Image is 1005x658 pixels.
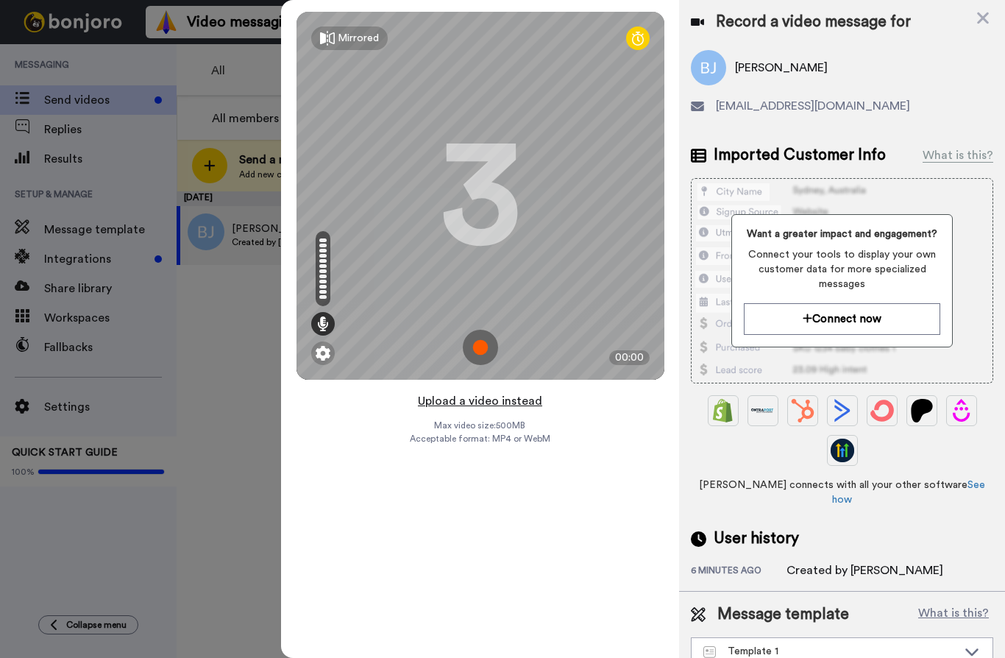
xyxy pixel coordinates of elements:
img: GoHighLevel [831,439,854,462]
div: What is this? [923,146,993,164]
span: [EMAIL_ADDRESS][DOMAIN_NAME] [716,97,910,115]
img: Shopify [711,399,735,422]
div: 00:00 [609,350,650,365]
span: Imported Customer Info [714,144,886,166]
button: What is this? [914,604,993,626]
img: ic_record_start.svg [463,330,498,365]
span: Acceptable format: MP4 or WebM [410,433,550,445]
img: ConvertKit [870,399,894,422]
img: ActiveCampaign [831,399,854,422]
div: 3 [440,141,521,251]
span: Want a greater impact and engagement? [744,227,940,241]
span: [PERSON_NAME] connects with all your other software [691,478,993,507]
span: User history [714,528,799,550]
div: Created by [PERSON_NAME] [786,562,943,579]
a: See how [832,480,985,505]
span: Message template [717,604,849,626]
div: 6 minutes ago [691,565,786,579]
img: Ontraport [751,399,775,422]
img: Patreon [910,399,934,422]
img: Message-temps.svg [703,646,716,658]
button: Connect now [744,303,940,335]
img: ic_gear.svg [316,346,330,361]
button: Upload a video instead [413,392,547,411]
img: Drip [950,399,973,422]
span: Max video size: 500 MB [435,420,526,431]
img: Hubspot [791,399,814,422]
span: Connect your tools to display your own customer data for more specialized messages [744,247,940,291]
